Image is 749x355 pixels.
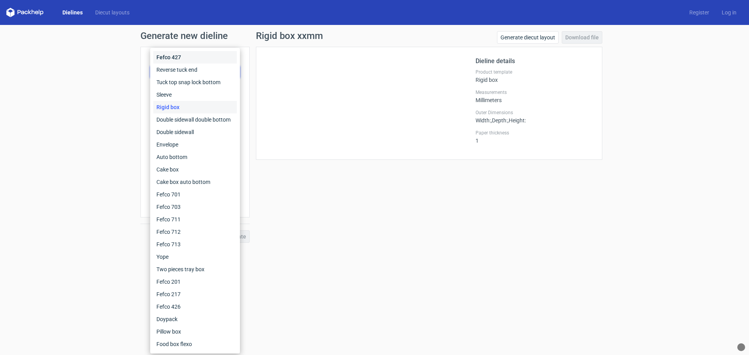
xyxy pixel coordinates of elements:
[476,130,593,144] div: 1
[715,9,743,16] a: Log in
[476,89,593,103] div: Millimeters
[476,117,491,124] span: Width :
[153,51,237,64] div: Fefco 427
[153,276,237,288] div: Fefco 201
[153,313,237,325] div: Doypack
[153,338,237,350] div: Food box flexo
[153,138,237,151] div: Envelope
[476,110,593,116] label: Outer Dimensions
[476,57,593,66] h2: Dieline details
[153,263,237,276] div: Two pieces tray box
[153,163,237,176] div: Cake box
[153,226,237,238] div: Fefco 712
[89,9,136,16] a: Diecut layouts
[497,31,559,44] a: Generate diecut layout
[476,69,593,75] label: Product template
[153,176,237,188] div: Cake box auto bottom
[476,130,593,136] label: Paper thickness
[153,238,237,251] div: Fefco 713
[153,113,237,126] div: Double sidewall double bottom
[140,31,609,41] h1: Generate new dieline
[56,9,89,16] a: Dielines
[153,101,237,113] div: Rigid box
[153,251,237,263] div: Yope
[476,69,593,83] div: Rigid box
[153,213,237,226] div: Fefco 711
[153,76,237,88] div: Tuck top snap lock bottom
[491,117,508,124] span: , Depth :
[153,151,237,163] div: Auto bottom
[476,89,593,95] label: Measurements
[153,300,237,313] div: Fefco 426
[153,188,237,201] div: Fefco 701
[683,9,715,16] a: Register
[153,126,237,138] div: Double sidewall
[153,288,237,300] div: Fefco 217
[256,31,323,41] h1: Rigid box xxmm
[153,64,237,76] div: Reverse tuck end
[737,343,745,351] div: What Font?
[508,117,526,124] span: , Height :
[153,88,237,101] div: Sleeve
[153,201,237,213] div: Fefco 703
[153,325,237,338] div: Pillow box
